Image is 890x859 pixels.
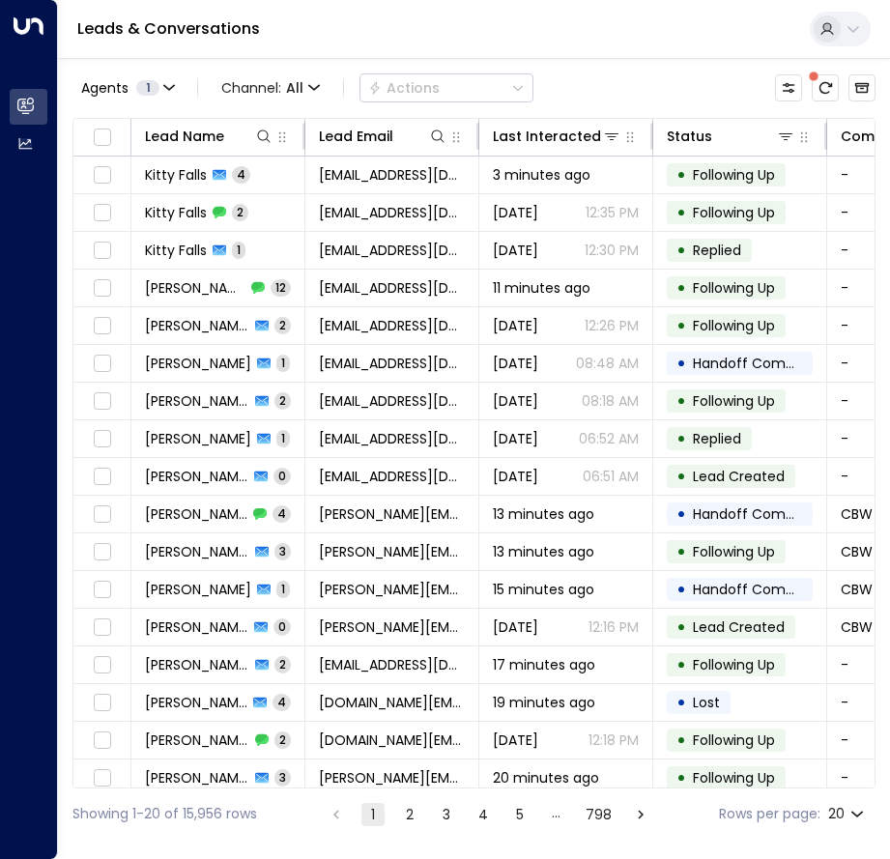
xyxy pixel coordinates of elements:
p: 06:52 AM [579,429,639,448]
span: starry_thai@icloud.com [319,391,465,411]
span: Toggle select row [90,465,114,489]
button: page 1 [361,803,385,826]
div: • [676,196,686,229]
span: 4 [273,505,291,522]
span: Following Up [693,316,775,335]
div: • [676,761,686,794]
div: Last Interacted [493,125,601,148]
span: Following Up [693,655,775,674]
span: 1 [232,242,245,258]
span: 3 [274,543,291,559]
div: Lead Name [145,125,224,148]
span: 17 minutes ago [493,655,595,674]
span: 15 minutes ago [493,580,594,599]
a: Leads & Conversations [77,17,260,40]
span: 0 [273,468,291,484]
span: Jennie Starry [145,429,251,448]
button: Go to page 2 [398,803,421,826]
span: jackie@cbwdesign.co.uk [319,580,465,599]
span: Toggle select row [90,352,114,376]
nav: pagination navigation [324,802,653,826]
span: Agents [81,81,129,95]
span: Yesterday [493,316,538,335]
span: starry_thai@icloud.com [319,354,465,373]
div: … [545,803,568,826]
div: • [676,648,686,681]
span: jackie@cbwdesign.co.uk [319,504,465,524]
span: Replied [693,429,741,448]
span: Kitty Falls [145,241,207,260]
span: Jackie Walton [145,580,251,599]
button: Go to page 4 [472,803,495,826]
span: 12 [271,279,291,296]
span: 19 minutes ago [493,693,595,712]
span: Toggle select all [90,126,114,150]
div: • [676,573,686,606]
p: 12:18 PM [589,730,639,750]
span: 1 [136,80,159,96]
p: 12:16 PM [589,617,639,637]
div: • [676,535,686,568]
span: 1 [276,355,290,371]
span: Channel: [214,74,328,101]
span: Toggle select row [90,653,114,677]
span: Toggle select row [90,314,114,338]
span: Toggle select row [90,239,114,263]
button: Go to page 798 [582,803,616,826]
span: kf@kfimmigration.com [319,203,465,222]
span: kf@kfimmigration.com [319,165,465,185]
span: constance.strasser@gmail.com [319,768,465,787]
div: Showing 1-20 of 15,956 rows [72,804,257,824]
span: Lead Created [693,467,785,486]
span: Audrey Graham [145,655,249,674]
span: Jackie Walton [145,617,248,637]
button: Agents1 [72,74,182,101]
span: 2 [274,656,291,673]
span: There are new threads available. Refresh the grid to view the latest updates. [812,74,839,101]
p: 06:51 AM [583,467,639,486]
span: Jennie Starry [145,391,249,411]
span: Handoff Completed [693,504,829,524]
div: • [676,347,686,380]
span: 1 [276,581,290,597]
span: 11 minutes ago [493,278,590,298]
p: 08:48 AM [576,354,639,373]
span: Toggle select row [90,691,114,715]
span: Toggle select row [90,502,114,527]
div: • [676,611,686,644]
div: • [676,724,686,757]
span: Michelle Hewitt [145,730,249,750]
button: Customize [775,74,802,101]
span: Following Up [693,391,775,411]
span: Michelle Hewitt [145,693,247,712]
span: 4 [273,694,291,710]
div: Status [667,125,795,148]
button: Go to next page [629,803,652,826]
span: Kitty Falls [145,165,207,185]
span: 2 [232,204,248,220]
p: 08:18 AM [582,391,639,411]
span: Handoff Completed [693,354,829,373]
span: 13 minutes ago [493,504,594,524]
span: Kitty Falls [145,203,207,222]
span: Sep 30, 2025 [493,391,538,411]
span: Toggle select row [90,540,114,564]
div: • [676,158,686,191]
span: Toggle select row [90,729,114,753]
div: Status [667,125,712,148]
span: Oct 04, 2025 [493,354,538,373]
span: 2 [274,731,291,748]
button: Go to page 3 [435,803,458,826]
div: Last Interacted [493,125,621,148]
span: Toggle select row [90,427,114,451]
span: 2 [274,317,291,333]
span: Toggle select row [90,163,114,187]
span: 20 minutes ago [493,768,599,787]
span: michelle14.ms@googlemail.com [319,730,465,750]
span: starry_thai@icloud.com [319,467,465,486]
div: Actions [368,79,440,97]
span: Oct 09, 2025 [493,617,538,637]
span: Toggle select row [90,389,114,414]
div: • [676,385,686,417]
div: • [676,234,686,267]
